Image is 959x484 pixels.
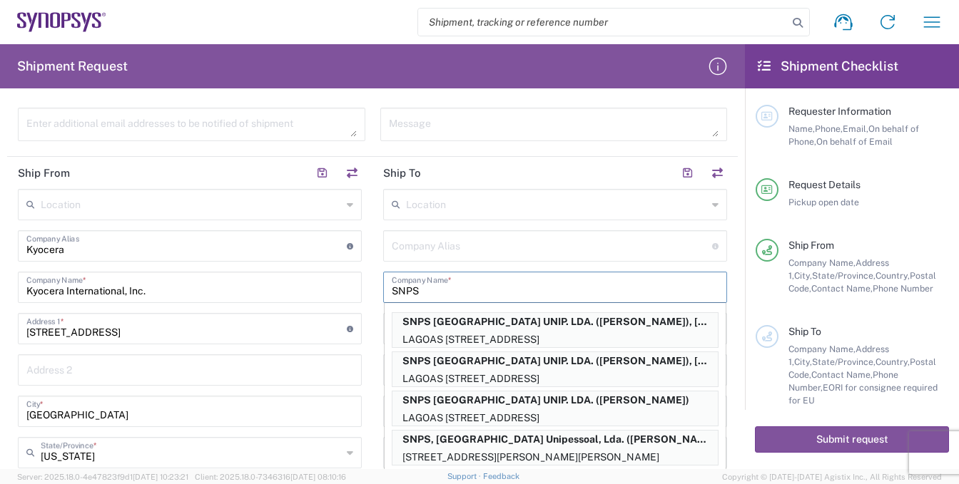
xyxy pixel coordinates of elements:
span: Pickup open date [788,197,859,207]
a: Feedback [483,472,519,480]
span: City, [794,356,812,367]
p: SNPS PORTUGAL UNIP. LDA. (Miguel Andrade), miguel.andrade@synopsys.com [392,352,718,370]
span: State/Province, [812,270,876,281]
span: Name, [788,123,815,134]
span: Request Details [788,179,861,190]
span: On behalf of Email [816,136,893,147]
span: City, [794,270,812,281]
h2: Shipment Request [17,58,128,75]
h2: Shipment Checklist [758,58,898,75]
p: SNPS PORTUGAL UNIP. LDA. (JORGE ESTEVES), jorge.esteves@synopsys.com [392,313,718,331]
span: Contact Name, [811,283,873,294]
span: [DATE] 10:23:21 [133,473,188,481]
button: Submit request [755,426,949,453]
span: [DATE] 08:10:16 [290,473,346,481]
span: Requester Information [788,105,891,117]
span: Company Name, [788,344,856,354]
span: Copyright © [DATE]-[DATE] Agistix Inc., All Rights Reserved [722,470,942,483]
span: Ship To [788,326,821,337]
p: SNPS, Portugal Unipessoal, Lda. (DAVIDE PEREIRA), davide.pereira@synopsys.com [392,431,718,448]
p: [STREET_ADDRESS][PERSON_NAME][PERSON_NAME] [392,448,718,466]
h2: Ship To [383,166,421,180]
span: Ship From [788,240,834,251]
span: Country, [876,356,910,367]
span: Client: 2025.18.0-7346316 [195,473,346,481]
span: State/Province, [812,356,876,367]
span: Company Name, [788,257,856,268]
span: Phone, [815,123,843,134]
span: Phone Number [873,283,933,294]
h2: Ship From [18,166,70,180]
p: LAGOAS [STREET_ADDRESS] [392,331,718,349]
span: Country, [876,270,910,281]
span: Server: 2025.18.0-4e47823f9d1 [17,473,188,481]
a: Support [447,472,483,480]
p: SNPS PORTUGAL UNIP. LDA. (PEDRO PINTO) [392,391,718,409]
p: LAGOAS [STREET_ADDRESS] [392,370,718,388]
span: Contact Name, [811,369,873,380]
span: Email, [843,123,868,134]
p: LAGOAS [STREET_ADDRESS] [392,409,718,427]
input: Shipment, tracking or reference number [418,9,788,36]
span: EORI for consignee required for EU [788,382,938,406]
